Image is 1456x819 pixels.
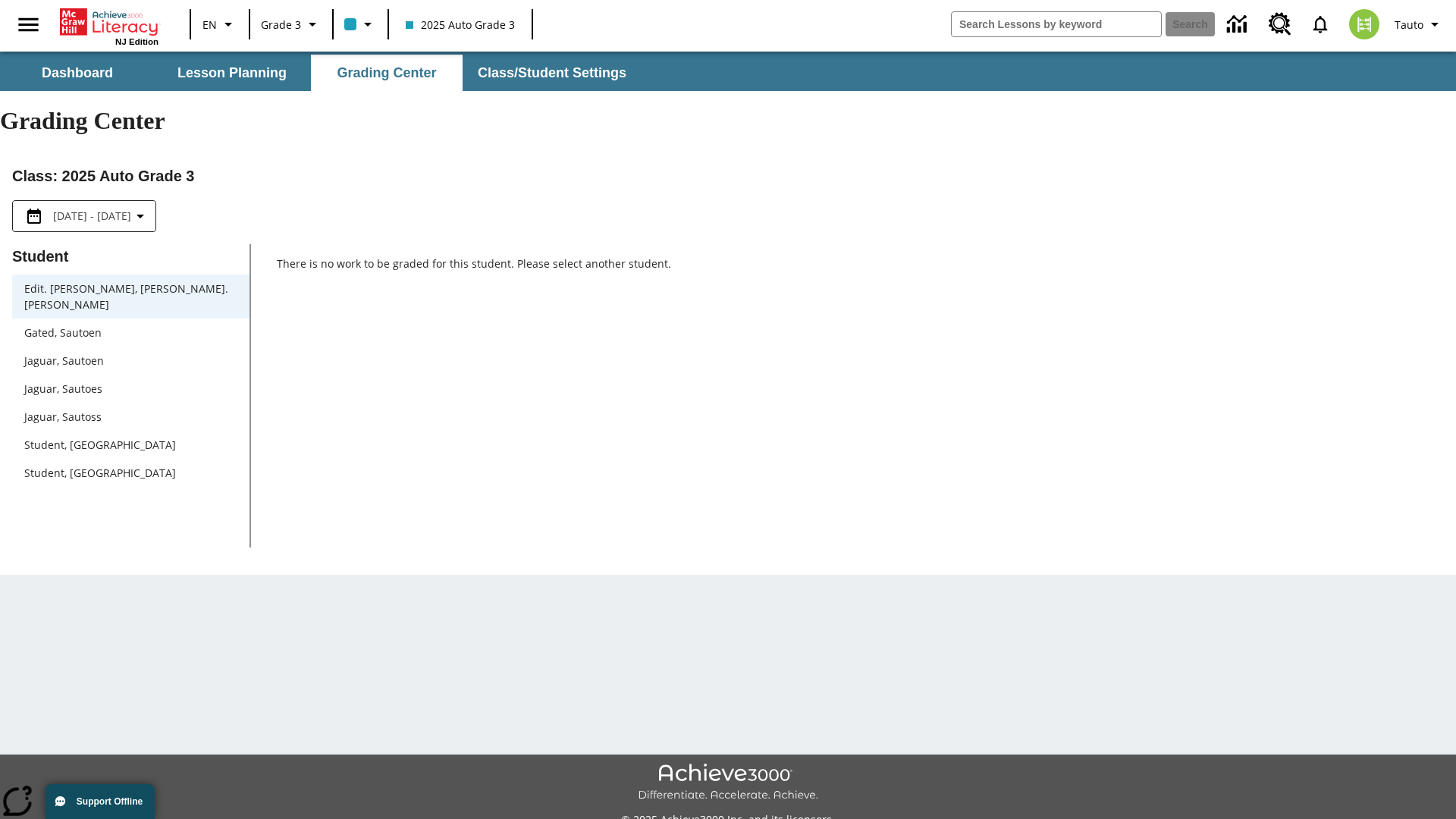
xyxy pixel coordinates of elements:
[60,5,158,46] div: Home
[24,281,237,312] span: Edit. [PERSON_NAME], [PERSON_NAME]. [PERSON_NAME]
[12,244,249,268] p: Student
[12,275,249,318] div: Edit. [PERSON_NAME], [PERSON_NAME]. [PERSON_NAME]
[638,764,818,802] img: Achieve3000 Differentiate Accelerate Achieve
[45,784,155,819] button: Support Offline
[53,208,131,224] span: [DATE] - [DATE]
[202,17,217,33] span: EN
[1349,9,1379,39] img: avatar image
[12,403,249,431] div: Jaguar, Sautoss
[1301,5,1340,44] a: Notifications
[24,437,237,453] span: Student, [GEOGRAPHIC_DATA]
[6,2,51,47] button: Open side menu
[12,431,249,459] div: Student, [GEOGRAPHIC_DATA]
[60,7,158,37] a: Home
[1395,17,1423,33] span: Tauto
[12,318,249,347] div: Gated, Sautoen
[24,465,237,481] span: Student, [GEOGRAPHIC_DATA]
[338,11,383,38] button: Class color is light blue. Change class color
[311,55,463,91] button: Grading Center
[1340,5,1389,44] button: Select a new avatar
[406,17,515,33] span: 2025 Auto Grade 3
[12,347,249,375] div: Jaguar, Sautoen
[77,796,143,807] span: Support Offline
[2,55,153,91] button: Dashboard
[115,37,158,46] span: NJ Edition
[12,459,249,487] div: Student, [GEOGRAPHIC_DATA]
[196,11,244,38] button: Language: EN, Select a language
[261,17,301,33] span: Grade 3
[952,12,1161,36] input: search field
[12,164,1444,188] h2: Class : 2025 Auto Grade 3
[277,256,1444,284] p: There is no work to be graded for this student. Please select another student.
[1260,4,1301,45] a: Resource Center, Will open in new tab
[1389,11,1450,38] button: Profile/Settings
[1218,4,1260,45] a: Data Center
[24,409,237,425] span: Jaguar, Sautoss
[24,353,237,369] span: Jaguar, Sautoen
[156,55,308,91] button: Lesson Planning
[466,55,639,91] button: Class/Student Settings
[24,381,237,397] span: Jaguar, Sautoes
[131,207,149,225] svg: Collapse Date Range Filter
[12,375,249,403] div: Jaguar, Sautoes
[19,207,149,225] button: Select the date range menu item
[255,11,328,38] button: Grade: Grade 3, Select a grade
[24,325,237,340] span: Gated, Sautoen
